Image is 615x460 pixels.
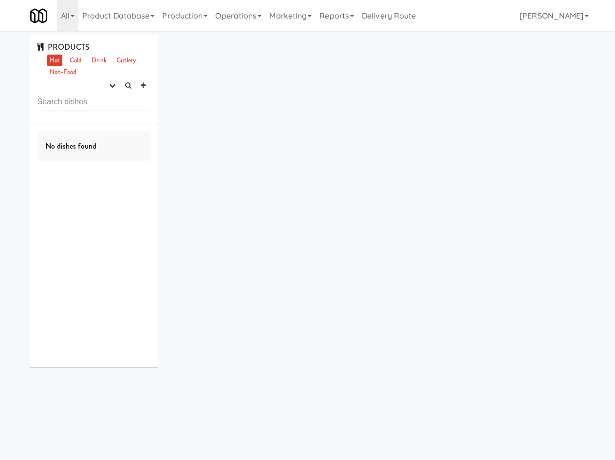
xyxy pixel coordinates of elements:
a: Drink [89,55,109,67]
span: PRODUCTS [37,41,90,53]
img: Micromart [30,7,47,24]
a: Non-Food [47,66,79,78]
a: Cold [67,55,84,67]
a: Cutlery [114,55,139,67]
input: Search dishes [37,93,151,111]
div: No dishes found [37,131,151,161]
a: Hot [47,55,62,67]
